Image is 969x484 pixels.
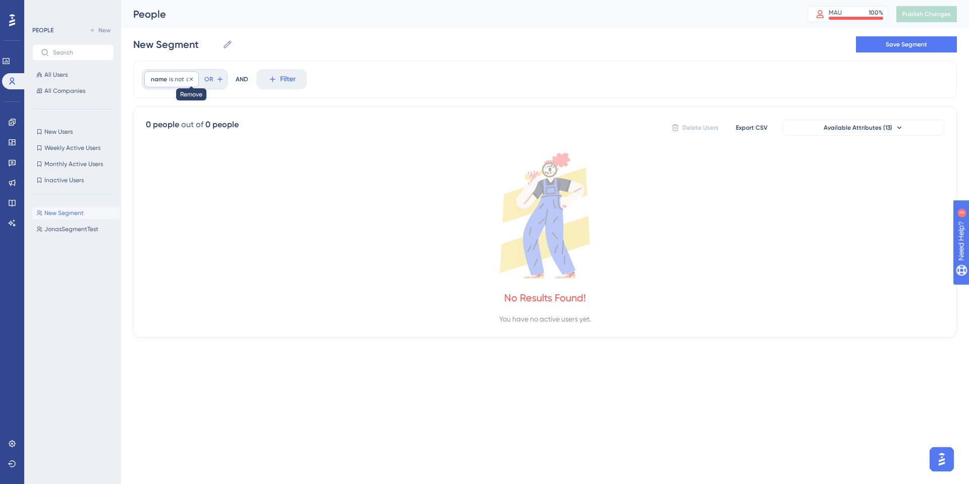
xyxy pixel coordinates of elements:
[44,209,84,217] span: New Segment
[44,71,68,79] span: All Users
[32,158,114,170] button: Monthly Active Users
[256,69,307,89] button: Filter
[886,40,927,48] span: Save Segment
[44,128,73,136] span: New Users
[736,124,768,132] span: Export CSV
[204,75,213,83] span: OR
[44,144,100,152] span: Weekly Active Users
[44,176,84,184] span: Inactive Users
[205,119,239,131] div: 0 people
[499,313,591,325] div: You have no active users yet.
[146,119,179,131] div: 0 people
[927,444,957,474] iframe: UserGuiding AI Assistant Launcher
[24,3,63,15] span: Need Help?
[856,36,957,52] button: Save Segment
[670,120,720,136] button: Delete Users
[32,85,114,97] button: All Companies
[902,10,951,18] span: Publish Changes
[32,126,114,138] button: New Users
[53,49,105,56] input: Search
[783,120,944,136] button: Available Attributes (13)
[151,75,167,83] span: name
[32,207,120,219] button: New Segment
[203,71,225,87] button: OR
[236,69,248,89] div: AND
[896,6,957,22] button: Publish Changes
[829,9,842,17] div: MAU
[726,120,777,136] button: Export CSV
[32,142,114,154] button: Weekly Active Users
[70,5,73,13] div: 3
[32,223,120,235] button: JonasSegmentTest
[32,26,53,34] div: PEOPLE
[32,69,114,81] button: All Users
[181,119,203,131] div: out of
[504,291,586,305] div: No Results Found!
[32,174,114,186] button: Inactive Users
[682,124,719,132] span: Delete Users
[169,75,184,83] span: is not
[133,7,782,21] div: People
[86,24,114,36] button: New
[824,124,892,132] span: Available Attributes (13)
[98,26,111,34] span: New
[44,160,103,168] span: Monthly Active Users
[44,225,98,233] span: JonasSegmentTest
[44,87,85,95] span: All Companies
[186,75,192,83] span: æ
[133,37,219,51] input: Segment Name
[280,73,296,85] span: Filter
[869,9,883,17] div: 100 %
